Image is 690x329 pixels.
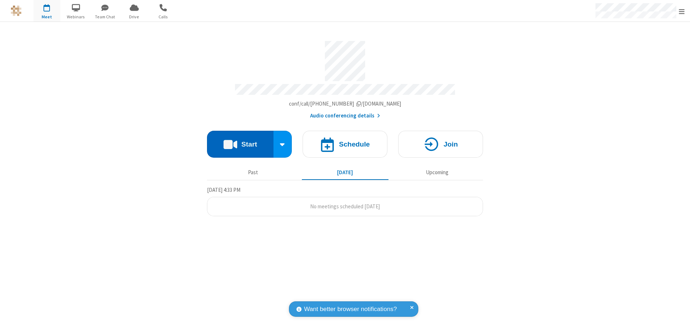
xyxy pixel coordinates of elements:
[310,112,380,120] button: Audio conferencing details
[273,131,292,158] div: Start conference options
[443,141,458,148] h4: Join
[63,14,89,20] span: Webinars
[304,305,397,314] span: Want better browser notifications?
[289,100,401,108] button: Copy my meeting room linkCopy my meeting room link
[33,14,60,20] span: Meet
[210,166,296,179] button: Past
[207,186,240,193] span: [DATE] 4:33 PM
[289,100,401,107] span: Copy my meeting room link
[121,14,148,20] span: Drive
[11,5,22,16] img: QA Selenium DO NOT DELETE OR CHANGE
[207,36,483,120] section: Account details
[150,14,177,20] span: Calls
[394,166,480,179] button: Upcoming
[303,131,387,158] button: Schedule
[241,141,257,148] h4: Start
[302,166,388,179] button: [DATE]
[207,131,273,158] button: Start
[92,14,119,20] span: Team Chat
[207,186,483,217] section: Today's Meetings
[310,203,380,210] span: No meetings scheduled [DATE]
[398,131,483,158] button: Join
[672,310,685,324] iframe: Chat
[339,141,370,148] h4: Schedule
